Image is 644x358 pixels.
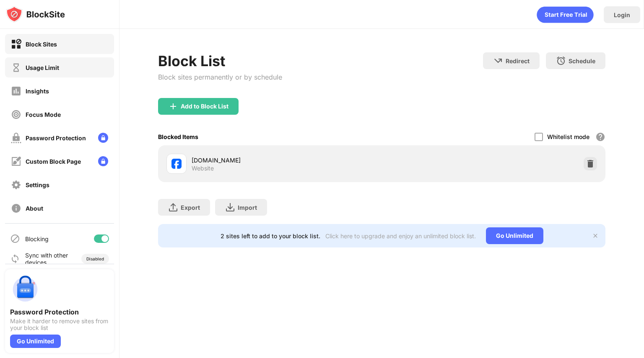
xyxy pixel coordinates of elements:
[11,86,21,96] img: insights-off.svg
[158,73,282,81] div: Block sites permanently or by schedule
[26,205,43,212] div: About
[6,6,65,23] img: logo-blocksite.svg
[614,11,630,18] div: Login
[192,156,382,165] div: [DOMAIN_NAME]
[537,6,594,23] div: animation
[171,159,182,169] img: favicons
[11,203,21,214] img: about-off.svg
[26,158,81,165] div: Custom Block Page
[486,227,543,244] div: Go Unlimited
[181,103,229,110] div: Add to Block List
[221,232,320,240] div: 2 sites left to add to your block list.
[569,57,595,64] div: Schedule
[10,308,109,316] div: Password Protection
[98,133,108,143] img: lock-menu.svg
[26,111,61,118] div: Focus Mode
[158,133,198,140] div: Blocked Items
[11,62,21,73] img: time-usage-off.svg
[592,232,599,239] img: x-button.svg
[86,256,104,261] div: Disabled
[11,156,21,167] img: customize-block-page-off.svg
[506,57,530,64] div: Redirect
[26,134,86,142] div: Password Protection
[11,39,21,49] img: block-on.svg
[10,234,20,244] img: blocking-icon.svg
[10,254,20,264] img: sync-icon.svg
[26,41,57,48] div: Block Sites
[10,335,61,348] div: Go Unlimited
[11,109,21,120] img: focus-off.svg
[181,204,200,211] div: Export
[325,232,476,240] div: Click here to upgrade and enjoy an unlimited block list.
[10,274,40,304] img: push-password-protection.svg
[158,52,282,70] div: Block List
[26,181,49,188] div: Settings
[238,204,257,211] div: Import
[98,156,108,166] img: lock-menu.svg
[25,252,68,266] div: Sync with other devices
[25,235,49,242] div: Blocking
[26,88,49,95] div: Insights
[26,64,59,71] div: Usage Limit
[10,318,109,331] div: Make it harder to remove sites from your block list
[11,133,21,143] img: password-protection-off.svg
[192,165,214,172] div: Website
[547,133,589,140] div: Whitelist mode
[11,180,21,190] img: settings-off.svg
